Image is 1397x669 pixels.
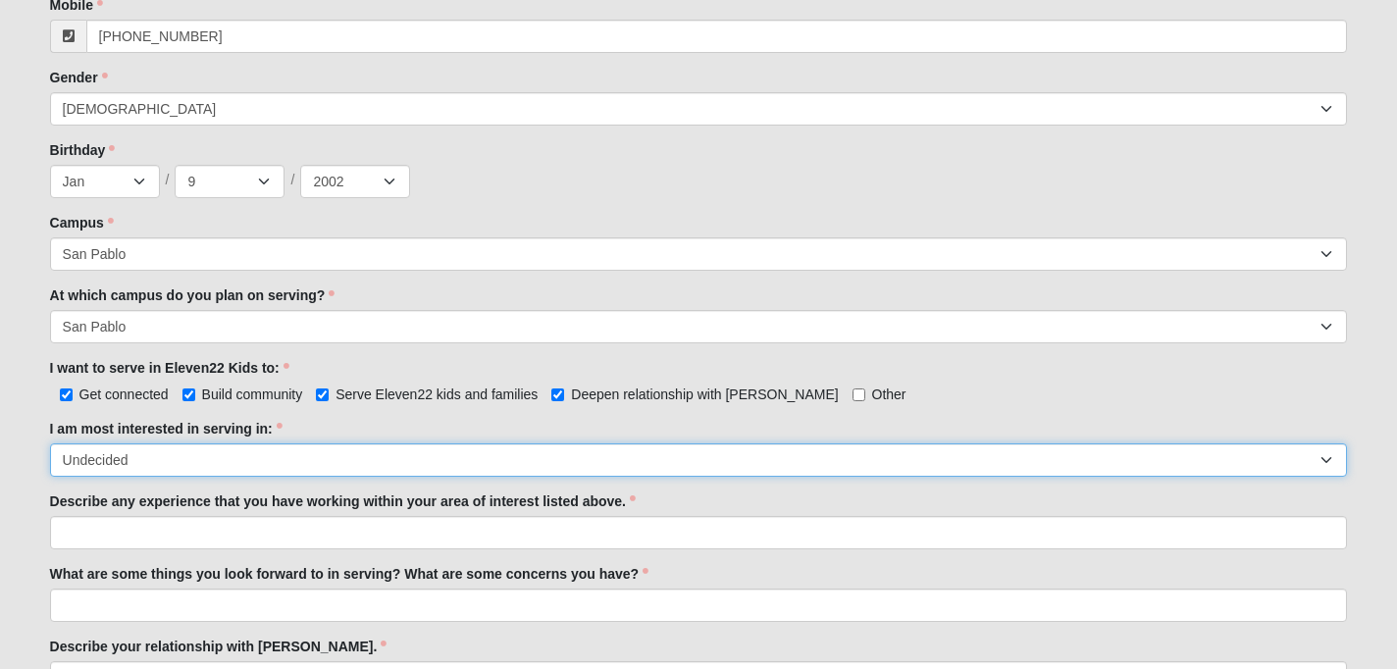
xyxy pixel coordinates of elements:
span: Deepen relationship with [PERSON_NAME] [571,386,838,402]
input: Build community [182,388,195,401]
input: Get connected [60,388,73,401]
span: Serve Eleven22 kids and families [336,386,538,402]
label: Describe your relationship with [PERSON_NAME]. [50,637,388,656]
input: Serve Eleven22 kids and families [316,388,329,401]
label: I am most interested in serving in: [50,419,283,438]
span: Get connected [79,386,169,402]
span: / [290,170,294,191]
label: Describe any experience that you have working within your area of interest listed above. [50,491,636,511]
label: Gender [50,68,108,87]
label: Campus [50,213,114,232]
input: Other [853,388,865,401]
span: / [166,170,170,191]
span: Build community [202,386,303,402]
label: What are some things you look forward to in serving? What are some concerns you have? [50,564,649,584]
label: At which campus do you plan on serving? [50,285,336,305]
label: Birthday [50,140,116,160]
span: Other [872,386,906,402]
label: I want to serve in Eleven22 Kids to: [50,358,289,378]
input: Deepen relationship with [PERSON_NAME] [551,388,564,401]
